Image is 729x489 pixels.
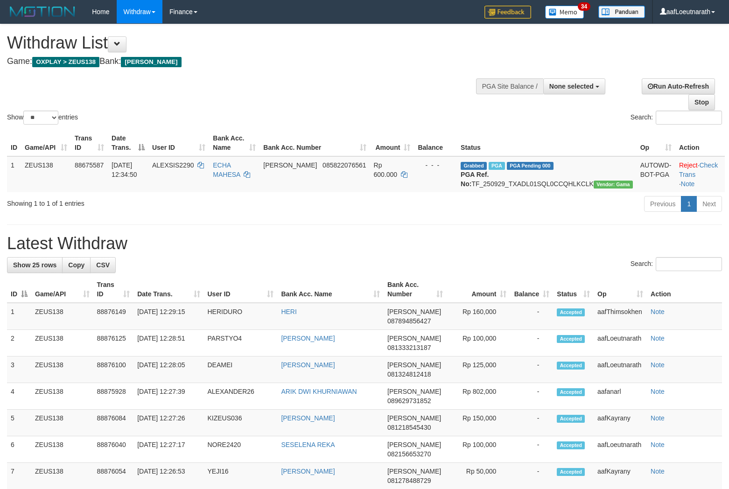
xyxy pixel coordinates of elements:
a: Note [651,388,665,395]
td: 5 [7,410,31,436]
span: Grabbed [461,162,487,170]
a: [PERSON_NAME] [281,414,335,422]
h1: Latest Withdraw [7,234,722,253]
span: Accepted [557,335,585,343]
span: Accepted [557,308,585,316]
a: Stop [688,94,715,110]
span: 34 [578,2,590,11]
td: aafLoeutnarath [594,436,647,463]
img: Feedback.jpg [484,6,531,19]
a: [PERSON_NAME] [281,361,335,369]
td: [DATE] 12:28:51 [133,330,203,356]
td: KIZEUS036 [204,410,278,436]
td: 2 [7,330,31,356]
td: - [510,356,553,383]
td: Rp 125,000 [447,356,511,383]
td: ALEXANDER26 [204,383,278,410]
td: · · [675,156,725,192]
th: Bank Acc. Number: activate to sort column ascending [259,130,370,156]
td: - [510,383,553,410]
a: [PERSON_NAME] [281,335,335,342]
span: PGA Pending [507,162,554,170]
img: MOTION_logo.png [7,5,78,19]
th: Game/API: activate to sort column ascending [31,276,93,303]
td: 1 [7,303,31,330]
a: Note [651,361,665,369]
span: Marked by aafpengsreynich [489,162,505,170]
th: Amount: activate to sort column ascending [447,276,511,303]
select: Showentries [23,111,58,125]
th: Status: activate to sort column ascending [553,276,594,303]
th: Amount: activate to sort column ascending [370,130,414,156]
td: aafLoeutnarath [594,330,647,356]
a: Note [651,308,665,315]
th: Balance [414,130,457,156]
span: 88675587 [75,161,104,169]
a: Copy [62,257,91,273]
span: None selected [549,83,594,90]
a: Show 25 rows [7,257,63,273]
td: Rp 100,000 [447,330,511,356]
span: Copy 082156653270 to clipboard [387,450,431,458]
td: Rp 150,000 [447,410,511,436]
label: Search: [631,257,722,271]
th: Date Trans.: activate to sort column descending [108,130,148,156]
td: 1 [7,156,21,192]
span: [PERSON_NAME] [387,414,441,422]
td: TF_250929_TXADL01SQL0CCQHLKCLK [457,156,637,192]
label: Search: [631,111,722,125]
th: Date Trans.: activate to sort column ascending [133,276,203,303]
span: Rp 600.000 [374,161,398,178]
span: Vendor URL: https://trx31.1velocity.biz [594,181,633,189]
td: ZEUS138 [31,383,93,410]
td: - [510,330,553,356]
div: Showing 1 to 1 of 1 entries [7,195,297,208]
th: Game/API: activate to sort column ascending [21,130,71,156]
td: 88876100 [93,356,134,383]
a: Note [681,180,695,188]
h4: Game: Bank: [7,57,477,66]
th: User ID: activate to sort column ascending [204,276,278,303]
input: Search: [656,257,722,271]
a: Note [651,441,665,448]
td: Rp 160,000 [447,303,511,330]
span: [PERSON_NAME] [263,161,317,169]
div: PGA Site Balance / [476,78,543,94]
span: [PERSON_NAME] [387,388,441,395]
a: SESELENA REKA [281,441,335,448]
td: HERIDURO [204,303,278,330]
th: Action [647,276,722,303]
th: Status [457,130,637,156]
td: 6 [7,436,31,463]
img: panduan.png [598,6,645,18]
th: Balance: activate to sort column ascending [510,276,553,303]
span: Accepted [557,362,585,370]
td: aafKayrany [594,410,647,436]
td: [DATE] 12:29:15 [133,303,203,330]
td: ZEUS138 [31,436,93,463]
span: Copy 081278488729 to clipboard [387,477,431,484]
a: HERI [281,308,296,315]
span: Copy [68,261,84,269]
span: [PERSON_NAME] [387,441,441,448]
span: CSV [96,261,110,269]
td: ZEUS138 [31,330,93,356]
td: 4 [7,383,31,410]
td: [DATE] 12:27:39 [133,383,203,410]
span: [DATE] 12:34:50 [112,161,137,178]
span: Copy 085822076561 to clipboard [322,161,366,169]
div: - - - [418,161,453,170]
th: Op: activate to sort column ascending [637,130,675,156]
td: aafLoeutnarath [594,356,647,383]
th: ID [7,130,21,156]
a: CSV [90,257,116,273]
td: 88876149 [93,303,134,330]
td: - [510,436,553,463]
input: Search: [656,111,722,125]
td: DEAMEI [204,356,278,383]
span: [PERSON_NAME] [387,335,441,342]
td: - [510,303,553,330]
a: ECHA MAHESA [213,161,240,178]
span: ALEXSIS2290 [152,161,194,169]
span: [PERSON_NAME] [121,57,181,67]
